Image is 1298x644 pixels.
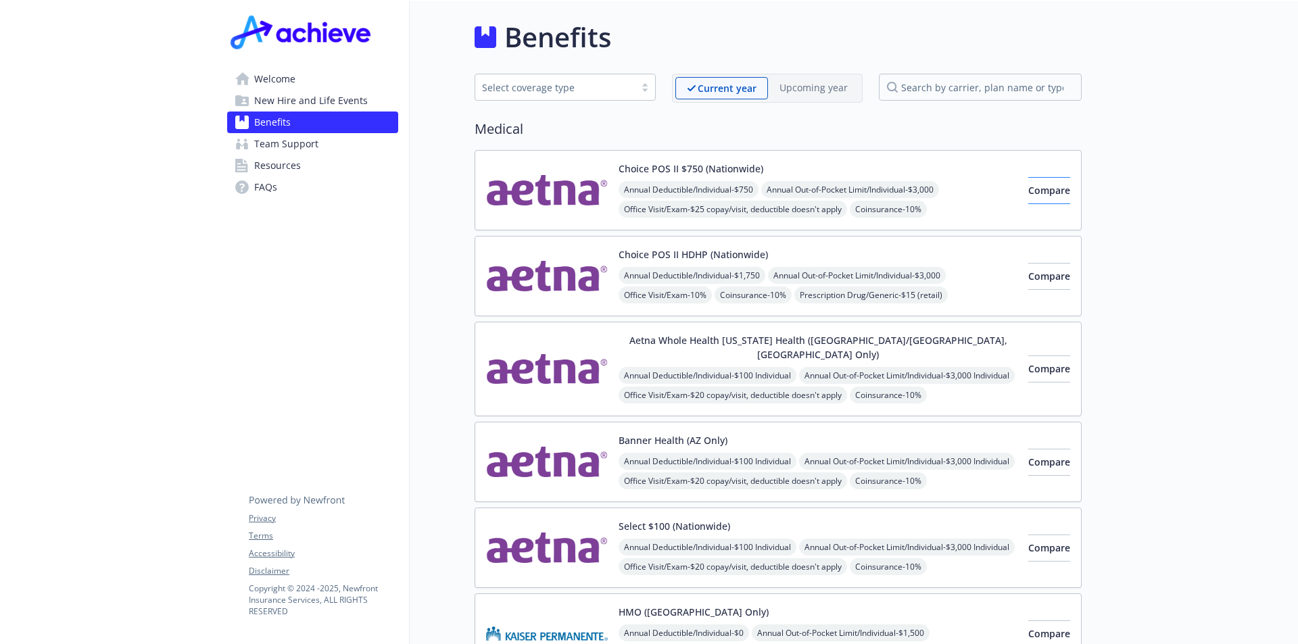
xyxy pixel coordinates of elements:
button: Choice POS II $750 (Nationwide) [619,162,763,176]
a: Benefits [227,112,398,133]
span: Annual Deductible/Individual - $1,750 [619,267,765,284]
a: Disclaimer [249,565,398,577]
span: Office Visit/Exam - $20 copay/visit, deductible doesn't apply [619,387,847,403]
span: Prescription Drug/Generic - $15 (retail) [794,287,948,303]
span: Annual Deductible/Individual - $0 [619,624,749,641]
img: Aetna Inc carrier logo [486,433,608,491]
span: Office Visit/Exam - $25 copay/visit, deductible doesn't apply [619,201,847,218]
span: Coinsurance - 10% [850,472,927,489]
input: search by carrier, plan name or type [879,74,1082,101]
span: Annual Deductible/Individual - $100 Individual [619,367,796,384]
span: New Hire and Life Events [254,90,368,112]
span: Resources [254,155,301,176]
a: Team Support [227,133,398,155]
span: Annual Deductible/Individual - $750 [619,181,759,198]
span: Compare [1028,627,1070,640]
a: Privacy [249,512,398,524]
span: Office Visit/Exam - 10% [619,287,712,303]
p: Current year [698,81,756,95]
img: Aetna Inc carrier logo [486,519,608,576]
button: Banner Health (AZ Only) [619,433,727,447]
a: Welcome [227,68,398,90]
span: Annual Out-of-Pocket Limit/Individual - $3,000 [768,267,946,284]
img: Aetna Inc carrier logo [486,247,608,305]
img: Aetna Inc carrier logo [486,333,608,405]
span: Annual Out-of-Pocket Limit/Individual - $1,500 [752,624,930,641]
span: Welcome [254,68,295,90]
p: Upcoming year [779,80,848,95]
span: Compare [1028,184,1070,197]
span: Compare [1028,455,1070,468]
span: Coinsurance - 10% [850,558,927,575]
span: Annual Deductible/Individual - $100 Individual [619,453,796,470]
button: Compare [1028,449,1070,476]
a: Terms [249,530,398,542]
span: Team Support [254,133,318,155]
button: Compare [1028,535,1070,562]
span: Compare [1028,362,1070,375]
button: Compare [1028,177,1070,204]
span: Office Visit/Exam - $20 copay/visit, deductible doesn't apply [619,558,847,575]
span: Annual Out-of-Pocket Limit/Individual - $3,000 Individual [799,539,1015,555]
button: Select $100 (Nationwide) [619,519,730,533]
a: FAQs [227,176,398,198]
h2: Medical [475,119,1082,139]
a: Resources [227,155,398,176]
button: Choice POS II HDHP (Nationwide) [619,247,768,262]
span: Benefits [254,112,291,133]
span: Annual Out-of-Pocket Limit/Individual - $3,000 Individual [799,453,1015,470]
span: Annual Out-of-Pocket Limit/Individual - $3,000 Individual [799,367,1015,384]
span: Upcoming year [768,77,859,99]
button: HMO ([GEOGRAPHIC_DATA] Only) [619,605,769,619]
span: Office Visit/Exam - $20 copay/visit, deductible doesn't apply [619,472,847,489]
span: Coinsurance - 10% [850,387,927,403]
div: Select coverage type [482,80,628,95]
p: Copyright © 2024 - 2025 , Newfront Insurance Services, ALL RIGHTS RESERVED [249,583,398,617]
img: Aetna Inc carrier logo [486,162,608,219]
span: Coinsurance - 10% [715,287,792,303]
a: Accessibility [249,547,398,560]
span: Coinsurance - 10% [850,201,927,218]
span: Compare [1028,541,1070,554]
button: Compare [1028,263,1070,290]
a: New Hire and Life Events [227,90,398,112]
button: Aetna Whole Health [US_STATE] Health ([GEOGRAPHIC_DATA]/[GEOGRAPHIC_DATA], [GEOGRAPHIC_DATA] Only) [619,333,1017,362]
button: Compare [1028,355,1070,382]
span: Annual Out-of-Pocket Limit/Individual - $3,000 [761,181,939,198]
span: FAQs [254,176,277,198]
span: Compare [1028,270,1070,282]
span: Annual Deductible/Individual - $100 Individual [619,539,796,555]
h1: Benefits [504,17,611,57]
